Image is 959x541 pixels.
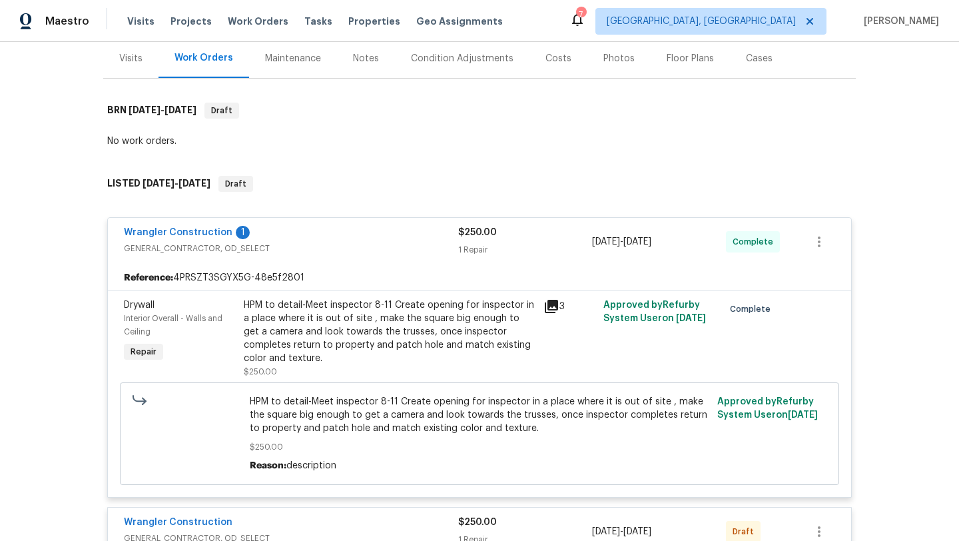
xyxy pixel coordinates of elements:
[236,226,250,239] div: 1
[124,300,155,310] span: Drywall
[206,104,238,117] span: Draft
[178,179,210,188] span: [DATE]
[592,237,620,247] span: [DATE]
[543,298,595,314] div: 3
[458,243,592,257] div: 1 Repair
[304,17,332,26] span: Tasks
[143,179,174,188] span: [DATE]
[124,271,173,284] b: Reference:
[592,525,651,538] span: -
[107,103,196,119] h6: BRN
[250,395,710,435] span: HPM to detail-Meet inspector 8-11 Create opening for inspector in a place where it is out of site...
[107,176,210,192] h6: LISTED
[603,52,635,65] div: Photos
[411,52,513,65] div: Condition Adjustments
[174,51,233,65] div: Work Orders
[353,52,379,65] div: Notes
[730,302,776,316] span: Complete
[244,368,277,376] span: $250.00
[164,105,196,115] span: [DATE]
[124,314,222,336] span: Interior Overall - Walls and Ceiling
[592,527,620,536] span: [DATE]
[733,235,779,249] span: Complete
[458,228,497,237] span: $250.00
[244,298,535,365] div: HPM to detail-Meet inspector 8-11 Create opening for inspector in a place where it is out of site...
[676,314,706,323] span: [DATE]
[127,15,155,28] span: Visits
[576,8,585,21] div: 7
[129,105,160,115] span: [DATE]
[623,237,651,247] span: [DATE]
[348,15,400,28] span: Properties
[458,518,497,527] span: $250.00
[124,518,232,527] a: Wrangler Construction
[286,461,336,470] span: description
[103,89,856,132] div: BRN [DATE]-[DATE]Draft
[746,52,773,65] div: Cases
[250,461,286,470] span: Reason:
[265,52,321,65] div: Maintenance
[220,177,252,191] span: Draft
[124,228,232,237] a: Wrangler Construction
[667,52,714,65] div: Floor Plans
[103,163,856,205] div: LISTED [DATE]-[DATE]Draft
[592,235,651,249] span: -
[129,105,196,115] span: -
[603,300,706,323] span: Approved by Refurby System User on
[733,525,759,538] span: Draft
[107,135,852,148] div: No work orders.
[623,527,651,536] span: [DATE]
[170,15,212,28] span: Projects
[858,15,939,28] span: [PERSON_NAME]
[607,15,796,28] span: [GEOGRAPHIC_DATA], [GEOGRAPHIC_DATA]
[788,410,818,420] span: [DATE]
[416,15,503,28] span: Geo Assignments
[124,242,458,255] span: GENERAL_CONTRACTOR, OD_SELECT
[717,397,818,420] span: Approved by Refurby System User on
[228,15,288,28] span: Work Orders
[125,345,162,358] span: Repair
[545,52,571,65] div: Costs
[119,52,143,65] div: Visits
[250,440,710,454] span: $250.00
[108,266,851,290] div: 4PRSZT3SGYX5G-48e5f2801
[45,15,89,28] span: Maestro
[143,179,210,188] span: -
